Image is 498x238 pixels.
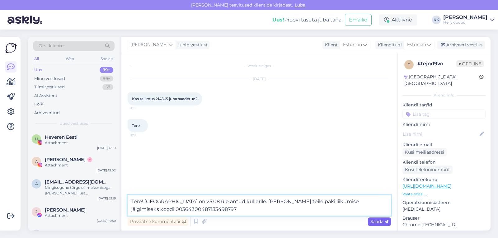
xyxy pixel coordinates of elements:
p: Kliendi telefon [402,159,486,166]
span: Offline [456,60,484,67]
p: Kliendi tag'id [402,102,486,108]
span: t [408,62,410,67]
div: 58 [102,84,113,90]
div: [DATE] [128,76,391,82]
p: Kliendi email [402,142,486,148]
div: Attachment [45,162,116,168]
div: [DATE] 21:19 [97,196,116,201]
p: Kliendi nimi [402,121,486,128]
span: Jane Sõna [45,207,86,213]
span: Estonian [343,41,362,48]
div: Attachment [45,140,116,146]
div: Proovi tasuta juba täna: [272,16,342,24]
span: Heveren Eesti [45,134,78,140]
a: [URL][DOMAIN_NAME] [402,183,451,189]
div: Aktiivne [379,14,417,26]
div: Mingisugune tõrge oli maksmisega. [PERSON_NAME] just [PERSON_NAME] teavitus, et makse läks kenast... [45,185,116,196]
img: Askly Logo [5,42,17,54]
div: Attachment [45,213,116,218]
div: Küsi meiliaadressi [402,148,447,156]
span: Luba [293,2,307,8]
div: Privaatne kommentaar [128,217,188,226]
p: Brauser [402,215,486,222]
div: Kliendi info [402,92,486,98]
span: Tere [132,123,140,128]
a: [PERSON_NAME]Hellyk pood [443,15,494,25]
span: [PERSON_NAME] [130,41,167,48]
span: annamariataidla@gmail.com [45,179,110,185]
p: Operatsioonisüsteem [402,199,486,206]
span: Estonian [407,41,426,48]
div: Arhiveeritud [34,110,60,116]
p: Chrome [TECHNICAL_ID] [402,222,486,228]
div: Klienditugi [375,42,402,48]
span: Uued vestlused [59,121,88,126]
div: # tejod9vo [417,60,456,68]
span: 11:31 [129,106,153,110]
span: 11:32 [129,133,153,137]
span: J [35,209,37,214]
textarea: Tere! [GEOGRAPHIC_DATA] on 25.08 üle antud kullerile. [PERSON_NAME] teile paki liikumise jälgimis... [128,195,391,216]
div: 99+ [100,67,113,73]
p: Vaata edasi ... [402,191,486,197]
div: Arhiveeri vestlus [437,41,485,49]
button: Emailid [345,14,372,26]
div: AI Assistent [34,93,57,99]
input: Lisa nimi [403,131,478,138]
div: [PERSON_NAME] [443,15,487,20]
span: Lenna Schmidt [45,230,86,235]
p: [MEDICAL_DATA] [402,206,486,212]
span: Andra 🌸 [45,157,93,162]
div: Web [64,55,75,63]
div: 99+ [100,76,113,82]
div: Klient [322,42,338,48]
span: Otsi kliente [39,43,63,49]
div: [DATE] 17:10 [97,146,116,150]
p: Klienditeekond [402,176,486,183]
div: Küsi telefoninumbrit [402,166,453,174]
span: H [35,137,38,141]
div: Kõik [34,101,43,107]
div: Vestlus algas [128,63,391,69]
div: Socials [99,55,115,63]
div: [DATE] 19:59 [97,218,116,223]
div: Hellyk pood [443,20,487,25]
div: KK [432,16,441,24]
div: [GEOGRAPHIC_DATA], [GEOGRAPHIC_DATA] [404,74,479,87]
span: a [35,181,38,186]
div: Tiimi vestlused [34,84,65,90]
div: Uus [34,67,42,73]
div: [DATE] 15:02 [96,168,116,173]
input: Lisa tag [402,110,486,119]
span: Saada [370,219,388,224]
span: A [35,159,38,164]
div: juhib vestlust [176,42,208,48]
span: Kas tellimus 214565 juba saadetud? [132,96,198,101]
b: Uus! [272,17,284,23]
div: All [33,55,40,63]
div: Minu vestlused [34,76,65,82]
